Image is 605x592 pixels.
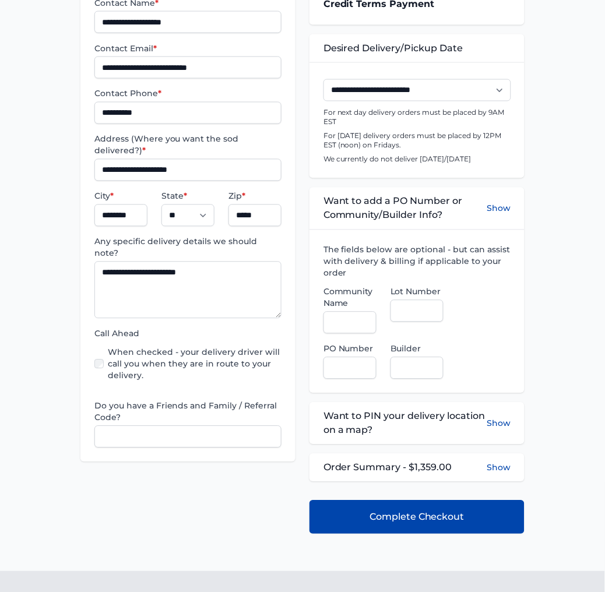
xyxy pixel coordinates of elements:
p: For next day delivery orders must be placed by 9AM EST [323,108,511,127]
label: City [94,191,147,202]
span: Want to PIN your delivery location on a map? [323,410,487,438]
span: Complete Checkout [370,510,465,524]
label: The fields below are optional - but can assist with delivery & billing if applicable to your order [323,244,511,279]
button: Show [487,462,511,474]
label: Contact Phone [94,88,282,100]
button: Show [487,410,511,438]
div: Desired Delivery/Pickup Date [309,34,525,62]
label: State [161,191,214,202]
label: Community Name [323,286,377,309]
label: PO Number [323,343,377,355]
span: Order Summary - $1,359.00 [323,461,452,475]
label: Do you have a Friends and Family / Referral Code? [94,400,282,424]
p: For [DATE] delivery orders must be placed by 12PM EST (noon) on Fridays. [323,132,511,150]
label: Address (Where you want the sod delivered?) [94,133,282,157]
button: Complete Checkout [309,501,525,534]
label: Builder [391,343,444,355]
label: Zip [228,191,282,202]
button: Show [487,195,511,223]
label: Lot Number [391,286,444,298]
label: When checked - your delivery driver will call you when they are in route to your delivery. [108,347,282,382]
label: Contact Email [94,43,282,54]
p: We currently do not deliver [DATE]/[DATE] [323,155,511,164]
label: Any specific delivery details we should note? [94,236,282,259]
span: Want to add a PO Number or Community/Builder Info? [323,195,487,223]
label: Call Ahead [94,328,282,340]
